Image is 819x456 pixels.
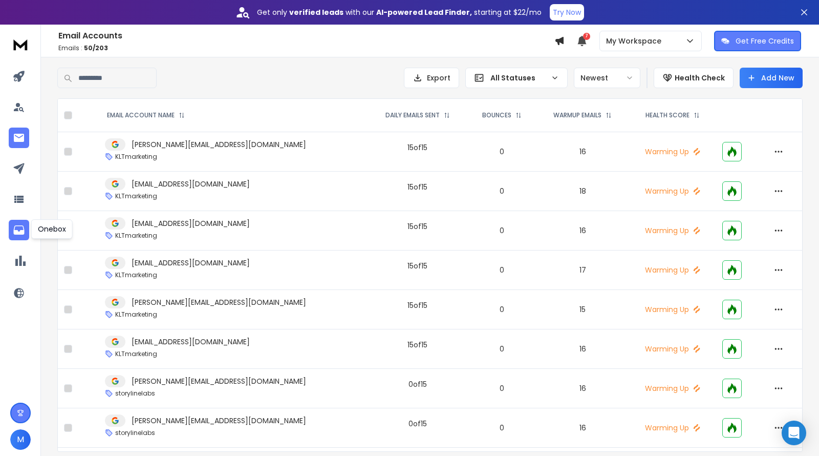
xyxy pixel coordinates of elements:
p: Get only with our starting at $22/mo [257,7,542,17]
td: 16 [536,369,629,408]
span: 7 [583,33,590,40]
p: 0 [473,423,530,433]
p: KLTmarketing [115,153,157,161]
p: [EMAIL_ADDRESS][DOMAIN_NAME] [132,258,250,268]
td: 15 [536,290,629,329]
div: 15 of 15 [407,300,427,310]
td: 18 [536,172,629,211]
p: KLTmarketing [115,310,157,319]
p: Warming Up [635,265,710,275]
img: logo [10,35,31,54]
div: 15 of 15 [407,142,427,153]
button: M [10,429,31,450]
td: 16 [536,329,629,369]
strong: AI-powered Lead Finder, [376,7,472,17]
p: [PERSON_NAME][EMAIL_ADDRESS][DOMAIN_NAME] [132,139,306,150]
p: 0 [473,265,530,275]
div: Onebox [31,219,73,239]
button: Export [404,68,459,88]
div: 15 of 15 [407,182,427,192]
p: [EMAIL_ADDRESS][DOMAIN_NAME] [132,218,250,229]
p: 0 [473,147,530,157]
div: EMAIL ACCOUNT NAME [107,111,185,119]
div: 15 of 15 [407,221,427,232]
div: Open Intercom Messenger [782,421,806,445]
p: [EMAIL_ADDRESS][DOMAIN_NAME] [132,179,250,189]
p: Emails : [58,44,554,52]
p: Try Now [553,7,581,17]
p: KLTmarketing [115,232,157,240]
p: storylinelabs [115,389,155,398]
p: 0 [473,383,530,393]
p: HEALTH SCORE [645,111,689,119]
p: All Statuses [490,73,547,83]
p: storylinelabs [115,429,155,437]
div: 0 of 15 [408,419,427,429]
p: Warming Up [635,304,710,315]
p: Get Free Credits [736,36,794,46]
p: Warming Up [635,344,710,354]
button: Try Now [550,4,584,20]
p: KLTmarketing [115,271,157,279]
h1: Email Accounts [58,30,554,42]
p: BOUNCES [482,111,511,119]
p: 0 [473,186,530,196]
p: Health Check [675,73,725,83]
p: [PERSON_NAME][EMAIL_ADDRESS][DOMAIN_NAME] [132,297,306,307]
p: My Workspace [606,36,665,46]
p: Warming Up [635,383,710,393]
p: Warming Up [635,423,710,433]
p: 0 [473,225,530,236]
p: 0 [473,304,530,315]
p: [PERSON_NAME][EMAIL_ADDRESS][DOMAIN_NAME] [132,376,306,386]
td: 17 [536,251,629,290]
div: 15 of 15 [407,340,427,350]
button: Get Free Credits [714,31,801,51]
td: 16 [536,132,629,172]
p: Warming Up [635,147,710,157]
p: KLTmarketing [115,350,157,358]
p: DAILY EMAILS SENT [385,111,440,119]
p: WARMUP EMAILS [553,111,601,119]
p: KLTmarketing [115,192,157,200]
td: 16 [536,408,629,448]
button: Health Check [654,68,734,88]
button: Add New [740,68,803,88]
td: 16 [536,211,629,251]
strong: verified leads [289,7,343,17]
button: Newest [574,68,640,88]
p: [EMAIL_ADDRESS][DOMAIN_NAME] [132,337,250,347]
span: 50 / 203 [84,44,108,52]
p: [PERSON_NAME][EMAIL_ADDRESS][DOMAIN_NAME] [132,416,306,426]
p: Warming Up [635,186,710,196]
div: 0 of 15 [408,379,427,389]
p: 0 [473,344,530,354]
div: 15 of 15 [407,261,427,271]
p: Warming Up [635,225,710,236]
